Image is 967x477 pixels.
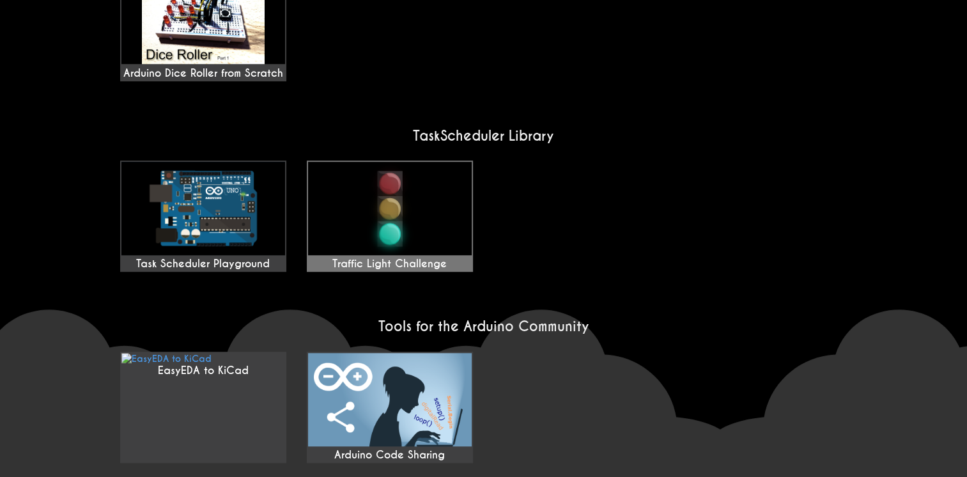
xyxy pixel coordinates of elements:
h2: Tools for the Arduino Community [110,318,858,335]
a: Arduino Code Sharing [307,352,473,463]
img: Task Scheduler Playground [121,162,285,255]
div: Traffic Light Challenge [308,258,472,270]
img: EasyEDA to KiCad [121,353,212,364]
img: Traffic Light Challenge [308,162,472,255]
div: Arduino Code Sharing [308,449,472,462]
div: EasyEDA to KiCad [121,364,285,377]
img: EasyEDA to KiCad [308,353,472,446]
a: EasyEDA to KiCad [120,352,286,463]
h2: TaskScheduler Library [110,127,858,145]
div: Task Scheduler Playground [121,258,285,270]
a: Traffic Light Challenge [307,160,473,272]
a: Task Scheduler Playground [120,160,286,272]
